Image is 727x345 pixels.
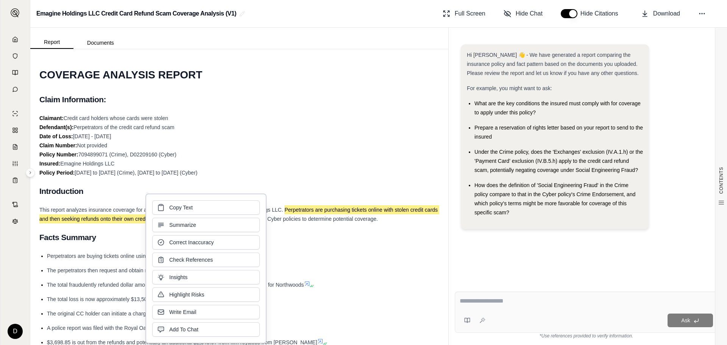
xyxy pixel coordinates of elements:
[60,161,114,167] span: Emagine Holdings LLC
[47,311,228,317] span: The original CC holder can initiate a chargeback, potentially doubling the loss
[440,6,488,21] button: Full Screen
[73,133,111,139] span: [DATE] - [DATE]
[474,149,643,173] span: Under the Crime policy, does the 'Exchanges' exclusion (IV.A.1.h) or the 'Payment Card' exclusion...
[474,100,641,116] span: What are the key conditions the insured must comply with for coverage to apply under this policy?
[638,6,683,21] button: Download
[8,5,23,20] button: Expand sidebar
[455,333,718,339] div: *Use references provided to verify information.
[39,92,439,108] h2: Claim Information:
[474,182,635,215] span: How does the definition of 'Social Engineering Fraud' in the Crime policy compare to that in the ...
[5,139,25,155] a: Claim Coverage
[169,308,196,316] span: Write Email
[5,48,25,64] a: Documents Vault
[73,37,128,49] button: Documents
[152,218,260,232] button: Summarize
[169,204,193,211] span: Copy Text
[580,9,623,18] span: Hide Citations
[8,324,23,339] div: D
[39,64,439,86] h1: COVERAGE ANALYSIS REPORT
[36,7,236,20] h2: Emagine Holdings LLC Credit Card Refund Scam Coverage Analysis (V1)
[169,326,198,333] span: Add To Chat
[5,173,25,188] a: Coverage Table
[152,253,260,267] button: Check References
[39,115,64,121] strong: Claimant:
[169,273,187,281] span: Insights
[455,9,485,18] span: Full Screen
[78,151,176,158] span: 7094899071 (Crime), D02209160 (Cyber)
[5,197,25,212] a: Contract Analysis
[5,32,25,47] a: Home
[73,124,174,130] span: Perpetrators of the credit card refund scam
[39,183,439,199] h2: Introduction
[47,253,193,259] span: Perpetrators are buying tickets online using stolen credit cards
[668,314,713,327] button: Ask
[169,256,213,264] span: Check References
[169,239,214,246] span: Correct Inaccuracy
[75,170,197,176] span: [DATE] to [DATE] (Crime), [DATE] to [DATE] (Cyber)
[77,142,107,148] span: Not provided
[474,125,643,140] span: Prepare a reservation of rights letter based on your report to send to the insured
[39,207,438,222] span: This report analyzes insurance coverage for a credit card refund scam targeting Emagine Holdings ...
[653,9,680,18] span: Download
[5,214,25,229] a: Legal Search Engine
[26,168,35,177] button: Expand sidebar
[39,229,439,245] h2: Facts Summary
[169,221,196,229] span: Summarize
[467,52,639,76] span: Hi [PERSON_NAME] 👋 - We have generated a report comparing the insurance policy and fact pattern b...
[47,296,203,302] span: The total loss is now approximately $13,500 for [PERSON_NAME]
[152,287,260,302] button: Highlight Risks
[152,235,260,250] button: Correct Inaccuracy
[39,124,73,130] strong: Defendant(s):
[169,291,204,298] span: Highlight Risks
[39,161,60,167] strong: Insured:
[467,85,552,91] span: For example, you might want to ask:
[39,170,75,176] strong: Policy Period:
[152,305,260,319] button: Write Email
[39,133,73,139] strong: Date of Loss:
[30,36,73,49] button: Report
[5,82,25,97] a: Chat
[47,282,304,288] span: The total fraudulently refunded dollar amount for [PERSON_NAME] is $6,737.40 and $936.00 for Nort...
[516,9,543,18] span: Hide Chat
[47,267,226,273] span: The perpetrators then request and obtain refunds onto their own credit cards
[5,65,25,80] a: Prompt Library
[681,317,690,323] span: Ask
[5,156,25,171] a: Custom Report
[5,123,25,138] a: Policy Comparisons
[11,8,20,17] img: Expand sidebar
[152,322,260,337] button: Add To Chat
[39,151,78,158] strong: Policy Number:
[5,106,25,121] a: Single Policy
[47,325,194,331] span: A police report was filed with the Royal Oak Police Department
[718,167,724,194] span: CONTENTS
[152,270,260,284] button: Insights
[64,115,168,121] span: Credit card holders whose cards were stolen
[501,6,546,21] button: Hide Chat
[39,142,77,148] strong: Claim Number:
[152,200,260,215] button: Copy Text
